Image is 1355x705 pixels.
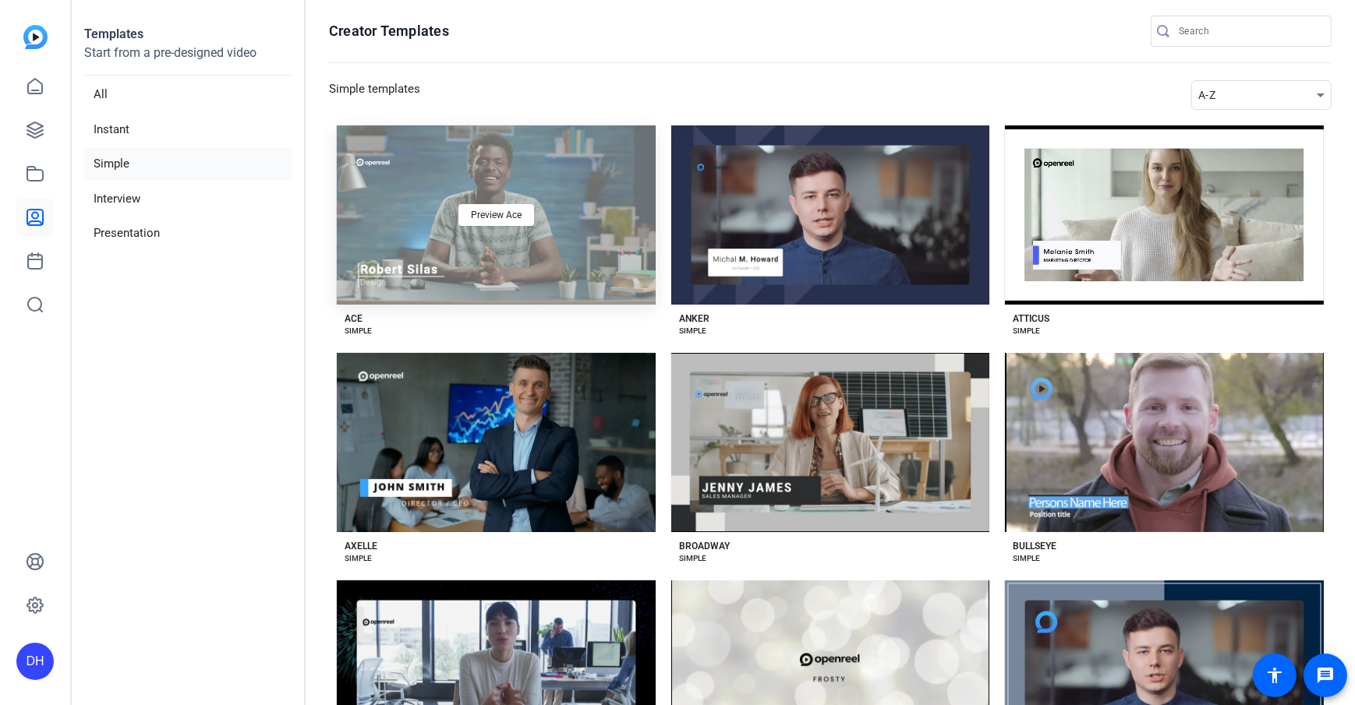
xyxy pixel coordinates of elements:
button: Template image [337,353,656,532]
button: Template image [671,125,990,305]
div: BULLSEYE [1013,540,1056,552]
div: SIMPLE [1013,325,1040,337]
input: Search [1179,22,1319,41]
button: Template image [1005,353,1324,532]
h3: Simple templates [329,80,420,110]
div: ATTICUS [1013,312,1049,325]
strong: Templates [84,26,143,41]
mat-icon: accessibility [1265,666,1284,685]
p: Start from a pre-designed video [84,44,292,76]
div: SIMPLE [679,325,706,337]
button: Template imagePreview Ace [337,125,656,305]
div: AXELLE [345,540,377,552]
div: ACE [345,312,363,325]
div: SIMPLE [345,325,372,337]
mat-icon: message [1316,666,1335,685]
button: Template image [671,353,990,532]
span: A-Z [1198,89,1215,101]
li: Instant [84,114,292,146]
div: SIMPLE [679,552,706,565]
li: Interview [84,183,292,215]
li: Presentation [84,217,292,249]
span: Preview Ace [471,210,522,220]
h1: Creator Templates [329,22,449,41]
img: blue-gradient.svg [23,25,48,49]
div: BROADWAY [679,540,730,552]
button: Template image [1005,125,1324,305]
div: ANKER [679,312,709,325]
div: DH [16,643,54,680]
li: All [84,79,292,111]
div: SIMPLE [345,552,372,565]
div: SIMPLE [1013,552,1040,565]
li: Simple [84,148,292,180]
